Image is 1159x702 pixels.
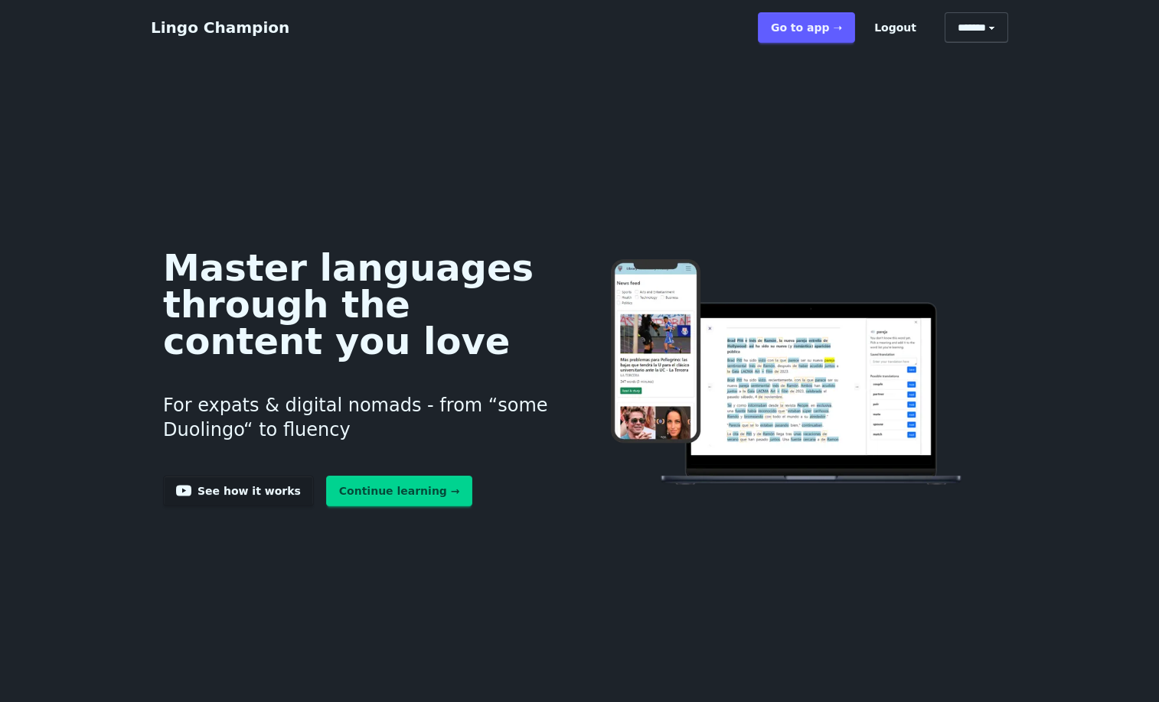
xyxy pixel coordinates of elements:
a: Continue learning → [326,476,473,506]
a: Lingo Champion [151,18,289,37]
h3: For expats & digital nomads - from “some Duolingo“ to fluency [163,375,556,460]
button: Logout [861,12,929,43]
a: See how it works [163,476,314,506]
h1: Master languages through the content you love [163,249,556,359]
img: Learn languages online [580,259,996,488]
a: Go to app ➝ [758,12,855,43]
